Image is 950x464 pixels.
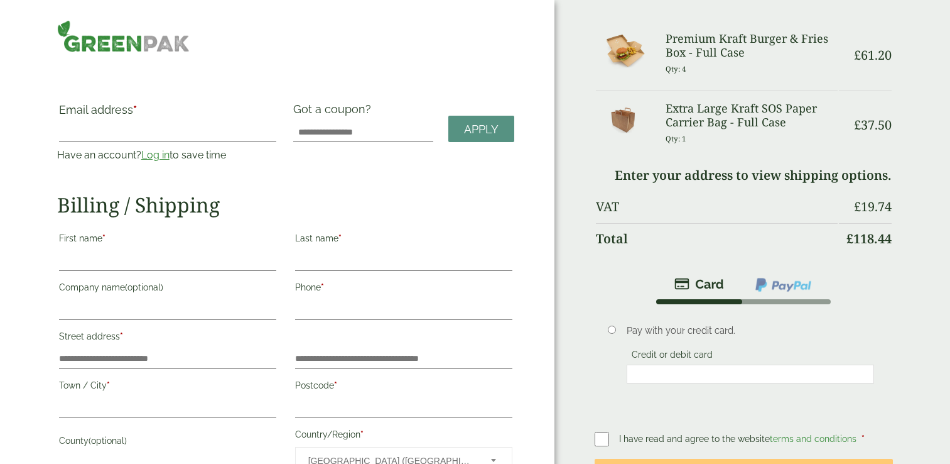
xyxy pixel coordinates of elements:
[59,432,276,453] label: County
[59,104,276,122] label: Email address
[59,328,276,349] label: Street address
[854,47,861,64] span: £
[295,377,512,398] label: Postcode
[666,64,686,74] small: Qty: 4
[338,233,342,243] abbr: required
[321,282,324,292] abbr: required
[360,429,364,439] abbr: required
[627,324,873,338] p: Pay with your credit card.
[293,102,376,122] label: Got a coupon?
[295,229,512,251] label: Last name
[666,134,686,143] small: Qty: 1
[846,230,892,247] bdi: 118.44
[133,103,137,116] abbr: required
[596,192,838,222] th: VAT
[630,368,870,380] iframe: Secure payment input frame
[596,160,892,191] td: Enter your address to view shipping options.
[627,350,718,363] label: Credit or debit card
[854,47,892,64] bdi: 61.20
[102,233,105,243] abbr: required
[674,277,724,292] img: stripe.png
[754,277,812,293] img: ppcp-gateway.png
[596,223,838,254] th: Total
[448,116,514,143] a: Apply
[854,198,861,215] span: £
[89,436,127,446] span: (optional)
[120,331,123,341] abbr: required
[846,230,853,247] span: £
[57,20,190,52] img: GreenPak Supplies
[107,380,110,390] abbr: required
[770,434,856,444] a: terms and conditions
[854,116,892,133] bdi: 37.50
[666,102,838,129] h3: Extra Large Kraft SOS Paper Carrier Bag - Full Case
[464,123,499,136] span: Apply
[854,116,861,133] span: £
[57,193,514,217] h2: Billing / Shipping
[125,282,163,292] span: (optional)
[141,149,170,161] a: Log in
[57,148,278,163] p: Have an account? to save time
[861,434,865,444] abbr: required
[619,434,859,444] span: I have read and agree to the website
[59,377,276,398] label: Town / City
[666,32,838,59] h3: Premium Kraft Burger & Fries Box - Full Case
[295,279,512,300] label: Phone
[59,279,276,300] label: Company name
[59,229,276,251] label: First name
[295,426,512,447] label: Country/Region
[854,198,892,215] bdi: 19.74
[334,380,337,390] abbr: required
